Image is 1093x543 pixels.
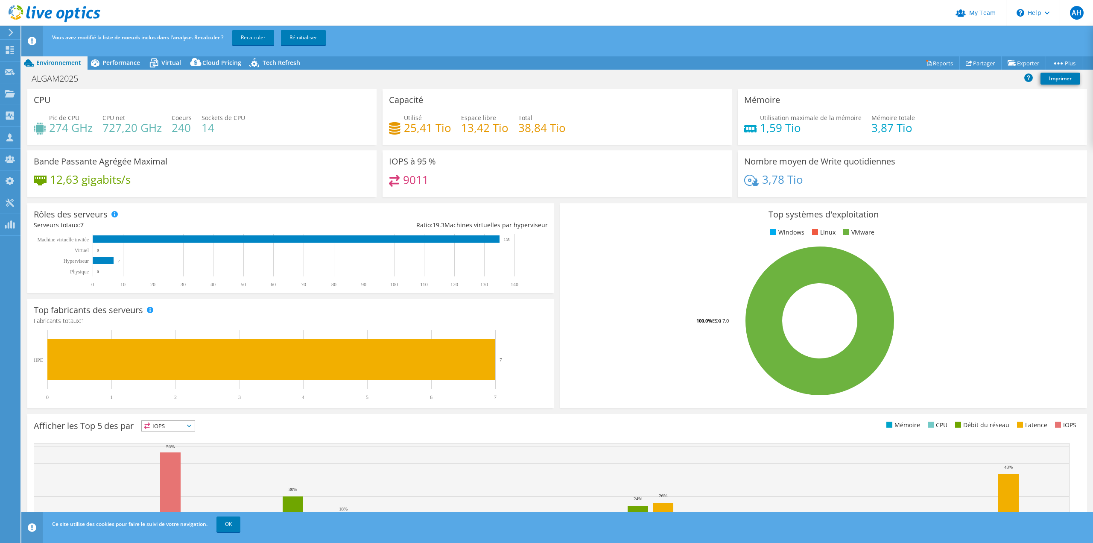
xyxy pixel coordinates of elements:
[49,114,79,122] span: Pic de CPU
[634,496,642,501] text: 24%
[841,228,874,237] li: VMware
[1001,56,1046,70] a: Exporter
[461,123,509,132] h4: 13,42 Tio
[494,394,497,400] text: 7
[959,56,1002,70] a: Partager
[142,421,195,431] span: IOPS
[712,317,729,324] tspan: ESXi 7.0
[181,282,186,288] text: 30
[150,282,155,288] text: 20
[919,56,960,70] a: Reports
[97,248,99,252] text: 0
[768,228,804,237] li: Windows
[1040,73,1080,85] a: Imprimer
[567,210,1081,219] h3: Top systèmes d'exploitation
[271,282,276,288] text: 60
[430,394,433,400] text: 6
[500,357,502,362] text: 7
[461,114,496,122] span: Espace libre
[871,123,915,132] h4: 3,87 Tio
[744,95,780,105] h3: Mémoire
[339,506,348,511] text: 18%
[404,123,451,132] h4: 25,41 Tio
[110,394,113,400] text: 1
[49,123,93,132] h4: 274 GHz
[361,282,366,288] text: 90
[102,114,125,122] span: CPU net
[97,270,99,274] text: 0
[1070,6,1084,20] span: AH
[91,282,94,288] text: 0
[238,394,241,400] text: 3
[263,59,300,67] span: Tech Refresh
[241,282,246,288] text: 50
[34,210,108,219] h3: Rôles des serveurs
[161,59,181,67] span: Virtual
[1015,420,1047,430] li: Latence
[762,175,803,184] h4: 3,78 Tio
[450,282,458,288] text: 120
[81,317,85,325] span: 1
[80,221,84,229] span: 7
[50,175,131,184] h4: 12,63 gigabits/s
[75,247,89,253] text: Virtuel
[172,114,192,122] span: Coeurs
[174,394,177,400] text: 2
[696,317,712,324] tspan: 100.0%
[1046,56,1082,70] a: Plus
[953,420,1009,430] li: Débit du réseau
[46,394,49,400] text: 0
[37,237,89,243] tspan: Machine virtuelle invitée
[390,282,398,288] text: 100
[810,228,836,237] li: Linux
[518,123,566,132] h4: 38,84 Tio
[36,59,81,67] span: Environnement
[291,220,548,230] div: Ratio: Machines virtuelles par hyperviseur
[760,123,862,132] h4: 1,59 Tio
[202,59,241,67] span: Cloud Pricing
[34,95,51,105] h3: CPU
[289,487,297,492] text: 30%
[172,123,192,132] h4: 240
[404,114,422,122] span: Utilisé
[480,282,488,288] text: 130
[70,269,89,275] text: Physique
[210,282,216,288] text: 40
[232,30,274,45] a: Recalculer
[511,282,518,288] text: 140
[202,123,245,132] h4: 14
[1004,464,1013,470] text: 43%
[659,493,667,498] text: 26%
[420,282,428,288] text: 110
[102,59,140,67] span: Performance
[366,394,368,400] text: 5
[34,305,143,315] h3: Top fabricants des serveurs
[302,394,304,400] text: 4
[884,420,920,430] li: Mémoire
[34,157,167,166] h3: Bande Passante Agrégée Maximal
[389,157,436,166] h3: IOPS à 95 %
[926,420,947,430] li: CPU
[202,114,245,122] span: Sockets de CPU
[33,357,43,363] text: HPE
[1053,420,1076,430] li: IOPS
[760,114,862,122] span: Utilisation maximale de la mémoire
[331,282,336,288] text: 80
[120,282,126,288] text: 10
[433,221,444,229] span: 19.3
[403,175,429,185] h4: 9011
[744,157,895,166] h3: Nombre moyen de Write quotidiennes
[389,95,423,105] h3: Capacité
[1017,9,1024,17] svg: \n
[102,123,162,132] h4: 727,20 GHz
[504,238,510,242] text: 135
[118,259,120,263] text: 7
[64,258,89,264] text: Hyperviseur
[518,114,532,122] span: Total
[52,520,207,528] span: Ce site utilise des cookies pour faire le suivi de votre navigation.
[34,316,548,326] h4: Fabricants totaux:
[301,282,306,288] text: 70
[28,74,91,83] h1: ALGAM2025
[281,30,326,45] a: Réinitialiser
[166,444,175,449] text: 56%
